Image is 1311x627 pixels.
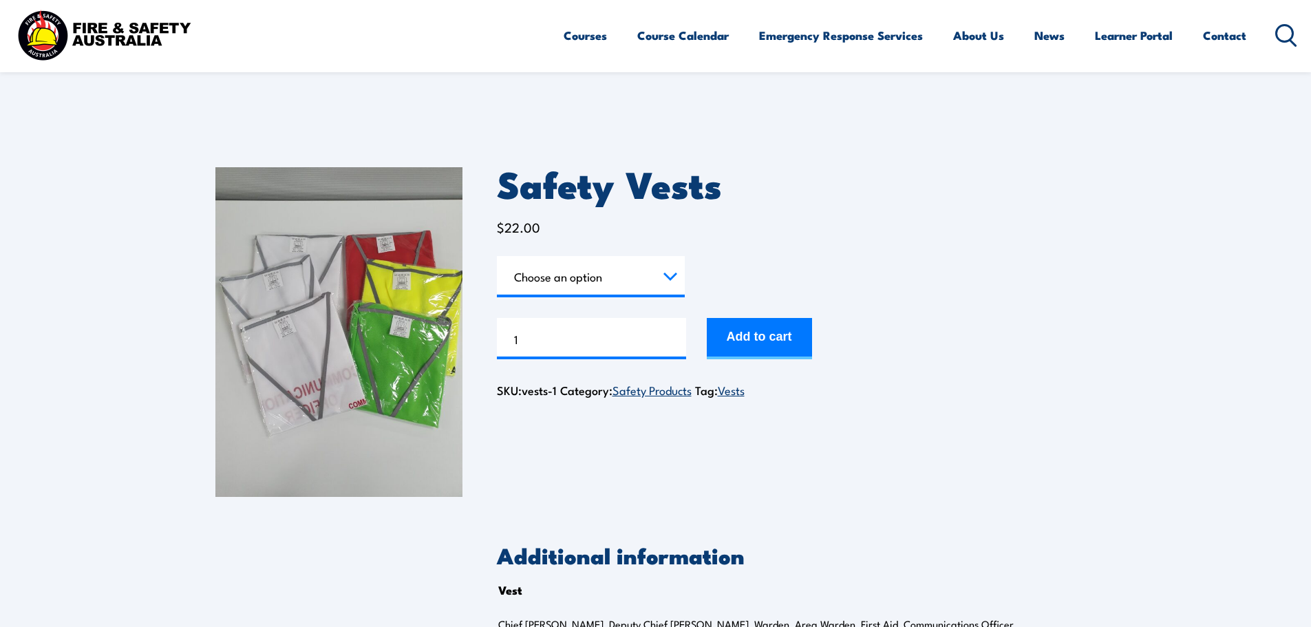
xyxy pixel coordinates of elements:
[1203,17,1246,54] a: Contact
[707,318,812,359] button: Add to cart
[759,17,923,54] a: Emergency Response Services
[497,318,686,359] input: Product quantity
[612,381,692,398] a: Safety Products
[1095,17,1173,54] a: Learner Portal
[497,217,504,236] span: $
[953,17,1004,54] a: About Us
[695,381,745,398] span: Tag:
[564,17,607,54] a: Courses
[637,17,729,54] a: Course Calendar
[497,381,557,398] span: SKU:
[560,381,692,398] span: Category:
[498,580,522,600] th: Vest
[497,545,1096,564] h2: Additional information
[1034,17,1065,54] a: News
[497,217,540,236] bdi: 22.00
[718,381,745,398] a: Vests
[497,167,1096,200] h1: Safety Vests
[522,381,557,398] span: vests-1
[215,167,462,497] img: Safety Vests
